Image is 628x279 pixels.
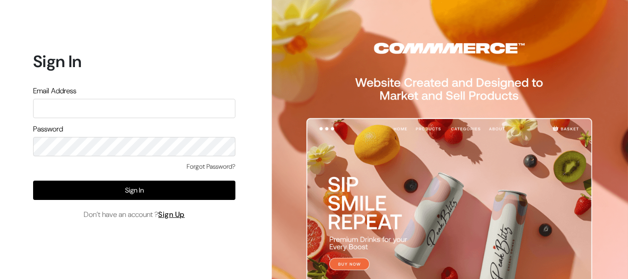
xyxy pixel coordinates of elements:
[158,210,185,219] a: Sign Up
[187,162,235,171] a: Forgot Password?
[33,85,76,97] label: Email Address
[33,124,63,135] label: Password
[84,209,185,220] span: Don’t have an account ?
[33,181,235,200] button: Sign In
[33,51,235,71] h1: Sign In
